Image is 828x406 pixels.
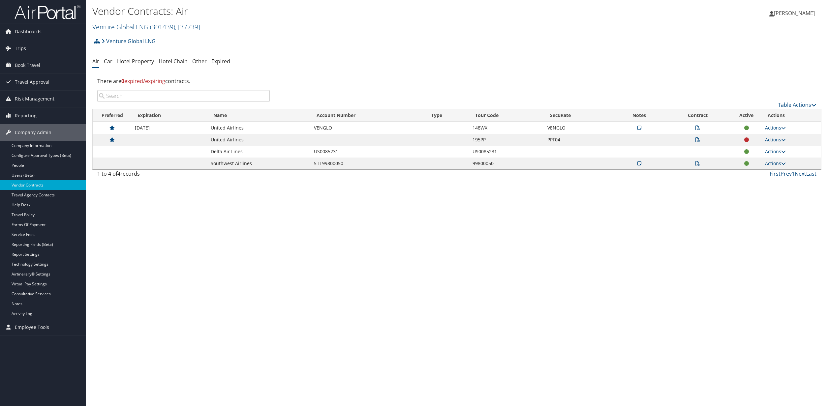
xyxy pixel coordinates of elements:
[544,109,614,122] th: SecuRate: activate to sort column ascending
[311,158,425,169] td: 5-IT99800050
[93,109,132,122] th: Preferred: activate to sort column ascending
[765,125,786,131] a: Actions
[762,109,821,122] th: Actions
[117,170,120,177] span: 4
[806,170,816,177] a: Last
[778,101,816,108] a: Table Actions
[211,58,230,65] a: Expired
[92,22,200,31] a: Venture Global LNG
[92,58,99,65] a: Air
[469,122,544,134] td: 148WX
[15,74,49,90] span: Travel Approval
[731,109,761,122] th: Active: activate to sort column ascending
[175,22,200,31] span: , [ 37739 ]
[102,35,156,48] a: Venture Global LNG
[121,77,124,85] strong: 0
[150,22,175,31] span: ( 301439 )
[97,90,270,102] input: Search
[781,170,792,177] a: Prev
[117,58,154,65] a: Hotel Property
[425,109,469,122] th: Type: activate to sort column ascending
[795,170,806,177] a: Next
[544,134,614,146] td: PPF04
[159,58,188,65] a: Hotel Chain
[765,160,786,166] a: Actions
[311,109,425,122] th: Account Number: activate to sort column ascending
[207,122,310,134] td: United Airlines
[15,40,26,57] span: Trips
[614,109,664,122] th: Notes: activate to sort column ascending
[92,4,578,18] h1: Vendor Contracts: Air
[15,124,51,141] span: Company Admin
[15,4,80,20] img: airportal-logo.png
[469,158,544,169] td: 99800050
[132,122,207,134] td: [DATE]
[770,170,781,177] a: First
[664,109,731,122] th: Contract: activate to sort column ascending
[311,146,425,158] td: US0085231
[469,146,544,158] td: US0085231
[792,170,795,177] a: 1
[15,91,54,107] span: Risk Management
[15,57,40,73] span: Book Travel
[15,107,37,124] span: Reporting
[207,109,310,122] th: Name: activate to sort column ascending
[774,10,815,17] span: [PERSON_NAME]
[15,319,49,335] span: Employee Tools
[92,72,821,90] div: There are contracts.
[207,134,310,146] td: United Airlines
[121,77,165,85] span: expired/expiring
[207,158,310,169] td: Southwest Airlines
[132,109,207,122] th: Expiration: activate to sort column ascending
[192,58,207,65] a: Other
[311,122,425,134] td: VENGLO
[765,148,786,155] a: Actions
[104,58,112,65] a: Car
[769,3,821,23] a: [PERSON_NAME]
[765,136,786,143] a: Actions
[469,109,544,122] th: Tour Code: activate to sort column ascending
[207,146,310,158] td: Delta Air Lines
[544,122,614,134] td: VENGLO
[97,170,270,181] div: 1 to 4 of records
[469,134,544,146] td: 195PP
[15,23,42,40] span: Dashboards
